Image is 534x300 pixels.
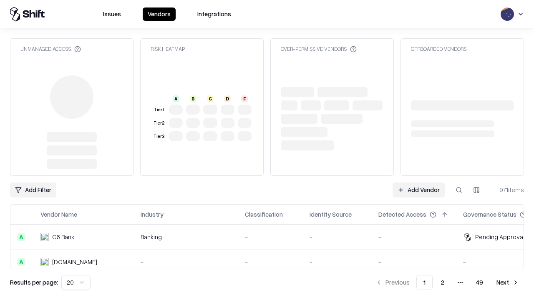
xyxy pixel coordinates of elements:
[17,233,25,241] div: A
[40,210,77,219] div: Vendor Name
[52,232,74,241] div: C6 Bank
[491,275,524,290] button: Next
[393,182,445,197] a: Add Vendor
[310,210,352,219] div: Identity Source
[143,7,176,21] button: Vendors
[491,185,524,194] div: 971 items
[378,232,450,241] div: -
[152,133,166,140] div: Tier 3
[310,257,365,266] div: -
[151,45,185,52] div: Risk Heatmap
[245,232,296,241] div: -
[52,257,97,266] div: [DOMAIN_NAME]
[98,7,126,21] button: Issues
[207,95,214,102] div: C
[10,278,58,287] p: Results per page:
[141,232,232,241] div: Banking
[152,106,166,113] div: Tier 1
[141,210,164,219] div: Industry
[241,95,248,102] div: F
[40,258,49,266] img: pathfactory.com
[416,275,433,290] button: 1
[17,258,25,266] div: A
[224,95,231,102] div: D
[192,7,236,21] button: Integrations
[40,233,49,241] img: C6 Bank
[411,45,466,52] div: Offboarded Vendors
[245,210,283,219] div: Classification
[463,210,516,219] div: Governance Status
[245,257,296,266] div: -
[152,120,166,127] div: Tier 2
[434,275,451,290] button: 2
[310,232,365,241] div: -
[475,232,524,241] div: Pending Approval
[378,257,450,266] div: -
[173,95,179,102] div: A
[469,275,490,290] button: 49
[378,210,426,219] div: Detected Access
[190,95,196,102] div: B
[10,182,56,197] button: Add Filter
[281,45,357,52] div: Over-Permissive Vendors
[141,257,232,266] div: -
[20,45,81,52] div: Unmanaged Access
[370,275,524,290] nav: pagination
